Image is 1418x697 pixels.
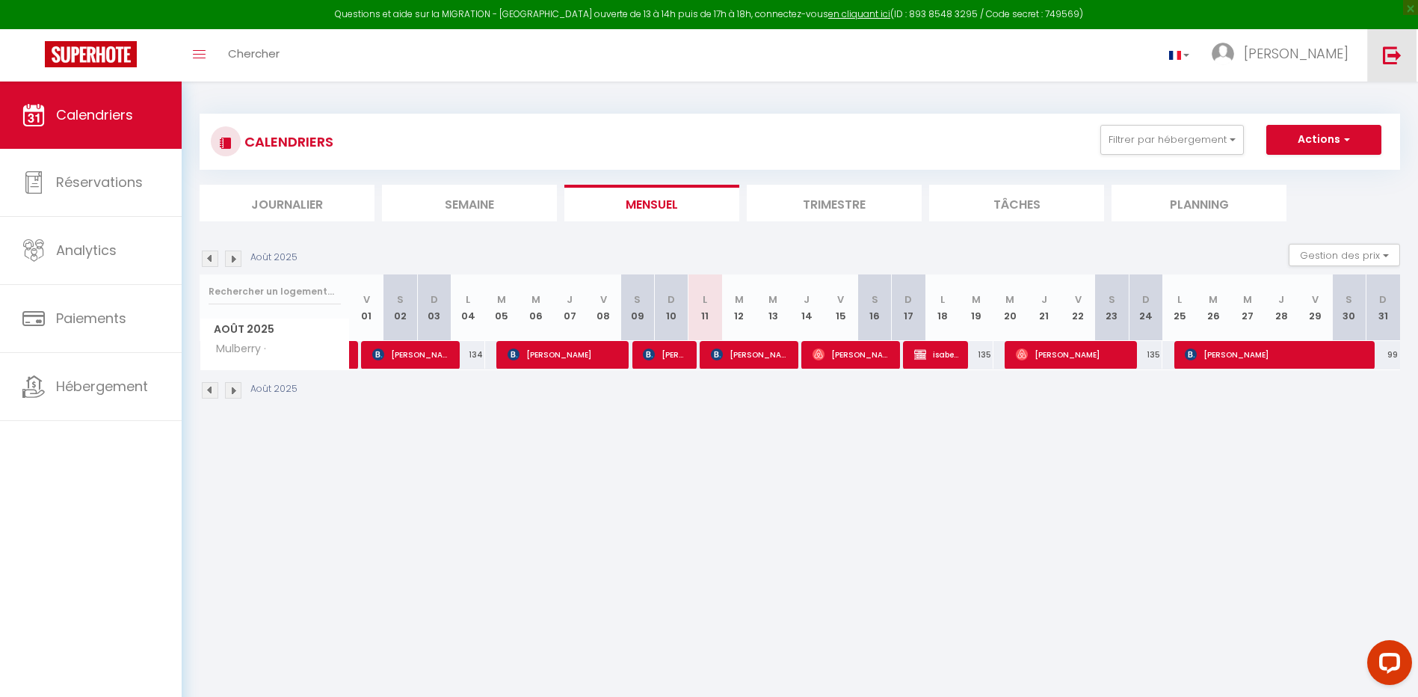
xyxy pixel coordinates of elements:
span: Calendriers [56,105,133,124]
abbr: L [703,292,707,307]
th: 30 [1332,274,1366,341]
abbr: D [431,292,438,307]
abbr: M [972,292,981,307]
th: 26 [1197,274,1230,341]
div: 99 [1366,341,1400,369]
abbr: S [872,292,878,307]
div: 135 [959,341,993,369]
abbr: L [466,292,470,307]
span: Paiements [56,309,126,328]
abbr: M [768,292,777,307]
abbr: L [940,292,945,307]
span: [PERSON_NAME] [1016,340,1128,369]
th: 04 [451,274,484,341]
p: Août 2025 [250,251,298,265]
abbr: J [567,292,573,307]
abbr: M [1005,292,1014,307]
th: 14 [790,274,824,341]
abbr: S [397,292,404,307]
span: [PERSON_NAME] [508,340,620,369]
th: 16 [857,274,891,341]
th: 02 [383,274,417,341]
div: 134 [451,341,484,369]
iframe: LiveChat chat widget [1355,634,1418,697]
span: [PERSON_NAME] [813,340,891,369]
abbr: M [1243,292,1252,307]
span: [PERSON_NAME] [372,340,451,369]
li: Semaine [382,185,557,221]
img: Super Booking [45,41,137,67]
th: 21 [1027,274,1061,341]
button: Gestion des prix [1289,244,1400,266]
th: 06 [519,274,552,341]
span: Chercher [228,46,280,61]
abbr: S [1345,292,1352,307]
img: ... [1212,43,1234,65]
th: 24 [1129,274,1162,341]
th: 11 [688,274,722,341]
div: 135 [1129,341,1162,369]
abbr: D [1379,292,1387,307]
th: 05 [485,274,519,341]
abbr: D [668,292,675,307]
span: Analytics [56,241,117,260]
th: 15 [824,274,857,341]
th: 09 [620,274,654,341]
abbr: D [904,292,912,307]
a: en cliquant ici [828,7,890,20]
span: Mulberry · [203,341,270,357]
span: [PERSON_NAME] [1185,340,1364,369]
th: 12 [722,274,756,341]
span: Hébergement [56,377,148,396]
h3: CALENDRIERS [241,125,333,159]
li: Mensuel [564,185,739,221]
th: 18 [925,274,959,341]
th: 31 [1366,274,1400,341]
p: Août 2025 [250,382,298,396]
th: 13 [756,274,789,341]
th: 01 [350,274,383,341]
th: 10 [654,274,688,341]
abbr: L [1177,292,1182,307]
th: 20 [993,274,1027,341]
input: Rechercher un logement... [209,278,341,305]
abbr: M [735,292,744,307]
th: 07 [552,274,586,341]
abbr: D [1142,292,1150,307]
li: Planning [1112,185,1286,221]
a: ... [PERSON_NAME] [1200,29,1367,82]
button: Filtrer par hébergement [1100,125,1244,155]
th: 19 [959,274,993,341]
span: [PERSON_NAME] [1244,44,1348,63]
img: logout [1383,46,1402,64]
abbr: S [1109,292,1115,307]
th: 08 [587,274,620,341]
abbr: M [1209,292,1218,307]
button: Actions [1266,125,1381,155]
span: Réservations [56,173,143,191]
th: 28 [1264,274,1298,341]
a: Chercher [217,29,291,82]
th: 03 [417,274,451,341]
abbr: M [531,292,540,307]
li: Trimestre [747,185,922,221]
th: 27 [1230,274,1264,341]
th: 23 [1095,274,1129,341]
abbr: V [363,292,370,307]
abbr: J [804,292,810,307]
span: Août 2025 [200,319,349,340]
abbr: M [497,292,506,307]
abbr: J [1278,292,1284,307]
th: 17 [892,274,925,341]
abbr: S [634,292,641,307]
th: 22 [1061,274,1094,341]
abbr: V [837,292,844,307]
abbr: V [600,292,607,307]
span: isabelle proprietaire [914,340,959,369]
span: [PERSON_NAME] [643,340,688,369]
abbr: V [1312,292,1319,307]
abbr: J [1041,292,1047,307]
th: 25 [1162,274,1196,341]
th: 29 [1298,274,1332,341]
